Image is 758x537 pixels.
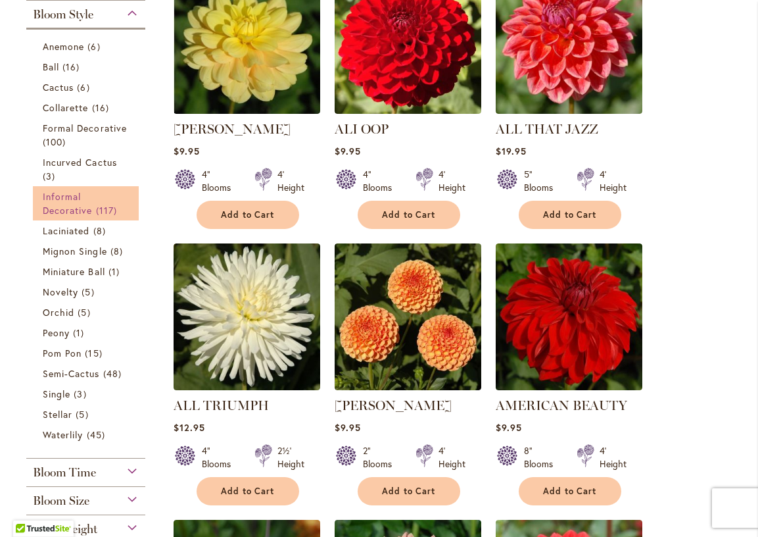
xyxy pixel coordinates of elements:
[43,81,74,93] span: Cactus
[43,155,132,183] a: Incurved Cactus 3
[524,444,561,471] div: 8" Blooms
[600,444,627,471] div: 4' Height
[73,326,87,340] span: 1
[43,285,132,299] a: Novelty 5
[92,101,112,115] span: 16
[43,265,105,278] span: Miniature Ball
[335,380,481,393] a: AMBER QUEEN
[43,428,132,442] a: Waterlily 45
[43,346,132,360] a: Pom Pon 15
[496,421,522,434] span: $9.95
[43,306,74,319] span: Orchid
[277,444,304,471] div: 2½' Height
[43,190,132,217] a: Informal Decorative 117
[496,145,527,157] span: $19.95
[174,421,205,434] span: $12.95
[43,156,117,168] span: Incurved Cactus
[87,39,103,53] span: 6
[174,121,291,137] a: [PERSON_NAME]
[335,421,361,434] span: $9.95
[33,7,93,22] span: Bloom Style
[438,168,465,194] div: 4' Height
[43,40,84,53] span: Anemone
[43,347,82,359] span: Pom Pon
[43,265,132,278] a: Miniature Ball 1
[358,201,460,229] button: Add to Cart
[33,494,89,508] span: Bloom Size
[43,326,70,339] span: Peony
[382,486,436,497] span: Add to Cart
[108,265,123,278] span: 1
[382,209,436,220] span: Add to Cart
[43,122,127,134] span: Formal Decorative
[277,168,304,194] div: 4' Height
[43,224,90,237] span: Laciniated
[221,209,275,220] span: Add to Cart
[93,224,109,238] span: 8
[174,380,320,393] a: ALL TRIUMPH
[85,346,105,360] span: 15
[43,39,132,53] a: Anemone 6
[43,408,72,421] span: Stellar
[519,477,621,505] button: Add to Cart
[43,101,132,115] a: Collarette 16
[43,387,132,401] a: Single 3
[110,244,126,258] span: 8
[174,145,200,157] span: $9.95
[543,209,597,220] span: Add to Cart
[43,80,132,94] a: Cactus 6
[543,486,597,497] span: Add to Cart
[496,121,598,137] a: ALL THAT JAZZ
[524,168,561,194] div: 5" Blooms
[221,486,275,497] span: Add to Cart
[197,201,299,229] button: Add to Cart
[43,135,69,149] span: 100
[496,397,627,413] a: AMERICAN BEAUTY
[43,388,70,400] span: Single
[74,387,89,401] span: 3
[43,224,132,238] a: Laciniated 8
[335,397,452,413] a: [PERSON_NAME]
[174,243,320,390] img: ALL TRIUMPH
[43,121,132,149] a: Formal Decorative 100
[62,60,83,74] span: 16
[202,168,239,194] div: 4" Blooms
[96,203,120,217] span: 117
[438,444,465,471] div: 4' Height
[43,428,83,441] span: Waterlily
[43,61,59,73] span: Ball
[43,367,132,380] a: Semi-Cactus 48
[363,168,400,194] div: 4" Blooms
[363,444,400,471] div: 2" Blooms
[335,121,389,137] a: ALI OOP
[43,101,89,114] span: Collarette
[43,305,132,319] a: Orchid 5
[78,305,93,319] span: 5
[496,243,642,390] img: AMERICAN BEAUTY
[10,490,47,527] iframe: Launch Accessibility Center
[335,145,361,157] span: $9.95
[43,190,93,217] span: Informal Decorative
[43,245,107,257] span: Mignon Single
[335,243,481,390] img: AMBER QUEEN
[43,326,132,340] a: Peony 1
[33,465,96,480] span: Bloom Time
[197,477,299,505] button: Add to Cart
[77,80,93,94] span: 6
[496,380,642,393] a: AMERICAN BEAUTY
[519,201,621,229] button: Add to Cart
[358,477,460,505] button: Add to Cart
[202,444,239,471] div: 4" Blooms
[43,286,78,298] span: Novelty
[43,169,59,183] span: 3
[76,407,91,421] span: 5
[496,104,642,116] a: ALL THAT JAZZ
[103,367,125,380] span: 48
[335,104,481,116] a: ALI OOP
[43,60,132,74] a: Ball 16
[174,104,320,116] a: AHOY MATEY
[43,244,132,258] a: Mignon Single 8
[600,168,627,194] div: 4' Height
[43,407,132,421] a: Stellar 5
[87,428,108,442] span: 45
